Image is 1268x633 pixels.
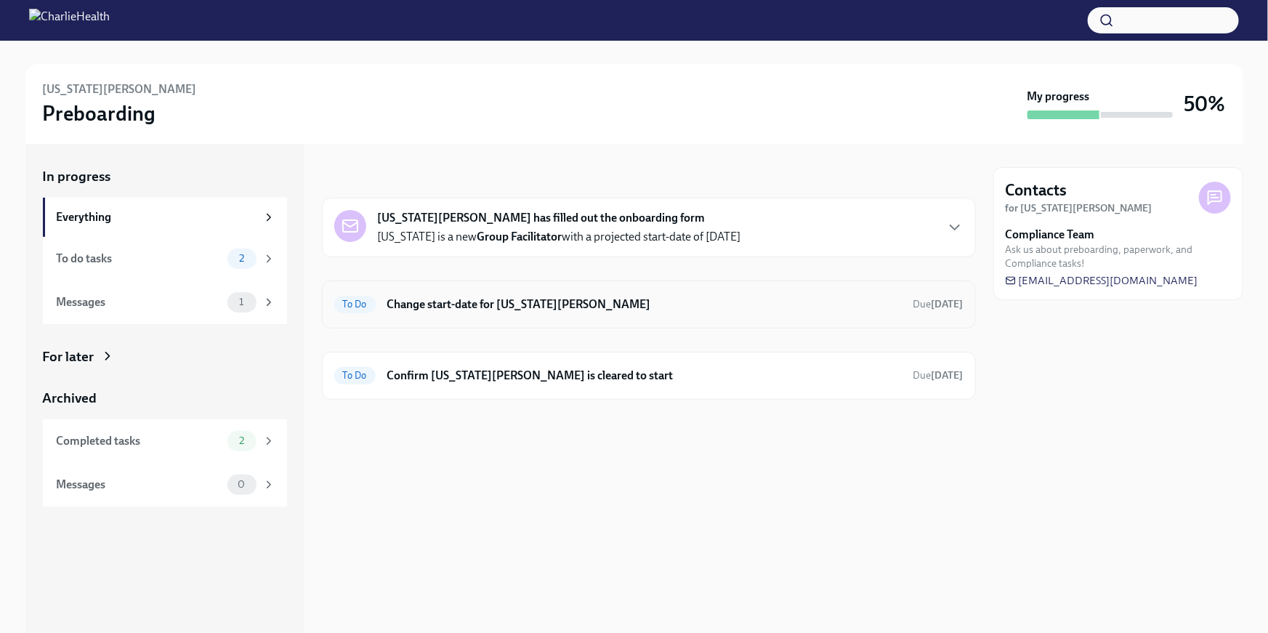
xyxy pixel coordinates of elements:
span: 2 [230,435,253,446]
a: To do tasks2 [43,237,287,281]
a: For later [43,347,287,366]
div: To do tasks [57,251,222,267]
a: Everything [43,198,287,237]
strong: Compliance Team [1006,227,1095,243]
h6: [US_STATE][PERSON_NAME] [43,81,197,97]
div: Messages [57,294,222,310]
div: Messages [57,477,222,493]
a: Archived [43,389,287,408]
div: Everything [57,209,257,225]
span: 1 [230,297,252,307]
div: For later [43,347,94,366]
span: To Do [334,299,376,310]
p: [US_STATE] is a new with a projected start-date of [DATE] [378,229,741,245]
a: Messages0 [43,463,287,507]
span: Ask us about preboarding, paperwork, and Compliance tasks! [1006,243,1231,270]
a: Completed tasks2 [43,419,287,463]
h6: Confirm [US_STATE][PERSON_NAME] is cleared to start [387,368,902,384]
strong: [US_STATE][PERSON_NAME] has filled out the onboarding form [378,210,706,226]
div: In progress [322,167,390,186]
strong: Group Facilitator [477,230,562,243]
span: To Do [334,370,376,381]
span: Due [913,369,964,382]
span: 0 [229,479,254,490]
strong: [DATE] [932,298,964,310]
a: To DoConfirm [US_STATE][PERSON_NAME] is cleared to startDue[DATE] [334,364,964,387]
h3: 50% [1184,91,1226,117]
strong: for [US_STATE][PERSON_NAME] [1006,202,1152,214]
a: In progress [43,167,287,186]
a: [EMAIL_ADDRESS][DOMAIN_NAME] [1006,273,1198,288]
strong: [DATE] [932,369,964,382]
img: CharlieHealth [29,9,110,32]
h4: Contacts [1006,180,1067,201]
span: 2 [230,253,253,264]
a: To DoChange start-date for [US_STATE][PERSON_NAME]Due[DATE] [334,293,964,316]
h3: Preboarding [43,100,156,126]
div: Completed tasks [57,433,222,449]
h6: Change start-date for [US_STATE][PERSON_NAME] [387,297,902,313]
span: October 6th, 2025 09:00 [913,368,964,382]
a: Messages1 [43,281,287,324]
strong: My progress [1027,89,1090,105]
span: Due [913,298,964,310]
span: September 30th, 2025 09:00 [913,297,964,311]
